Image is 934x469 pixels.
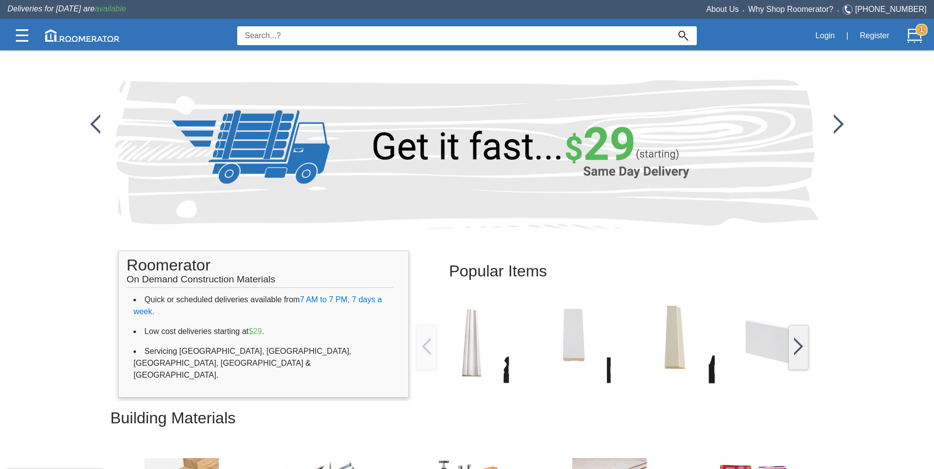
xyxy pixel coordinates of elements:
img: /app/images/Buttons/favicon.jpg [632,299,719,386]
span: On Demand Construction Materials [127,269,275,284]
div: | [840,25,854,47]
li: Low cost deliveries starting at . [133,322,394,341]
img: /app/images/Buttons/favicon.jpg [794,337,803,355]
input: Search...? [237,26,670,45]
span: available [95,4,126,13]
img: /app/images/Buttons/favicon.jpg [834,114,844,134]
span: 7 AM to 7 PM, 7 days a week. [133,295,382,316]
span: $29 [249,327,262,335]
img: Categories.svg [16,29,28,42]
li: Quick or scheduled deliveries available from [133,290,394,322]
button: Register [854,25,895,46]
img: /app/images/Buttons/favicon.jpg [428,299,515,386]
button: Login [810,25,840,46]
img: /app/images/Buttons/favicon.jpg [90,114,100,134]
span: • [833,8,843,13]
span: • [739,8,748,13]
span: Deliveries for [DATE] are [7,4,126,13]
img: /app/images/Buttons/favicon.jpg [734,299,820,386]
a: [PHONE_NUMBER] [855,5,927,13]
strong: 1 [916,24,928,36]
img: roomerator-logo.svg [45,29,120,42]
h1: Roomerator [127,251,393,288]
h2: Popular Items [449,255,776,288]
img: /app/images/Buttons/favicon.jpg [422,337,431,355]
a: Why Shop Roomerator? [748,5,834,13]
a: About Us [706,5,739,13]
img: Search_Icon.svg [678,31,688,41]
h2: Building Materials [110,402,824,435]
img: Cart.svg [907,28,922,43]
img: Telephone.svg [843,3,855,16]
li: Servicing [GEOGRAPHIC_DATA], [GEOGRAPHIC_DATA], [GEOGRAPHIC_DATA], [GEOGRAPHIC_DATA] & [GEOGRAPHI... [133,341,394,385]
img: /app/images/Buttons/favicon.jpg [530,299,617,386]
